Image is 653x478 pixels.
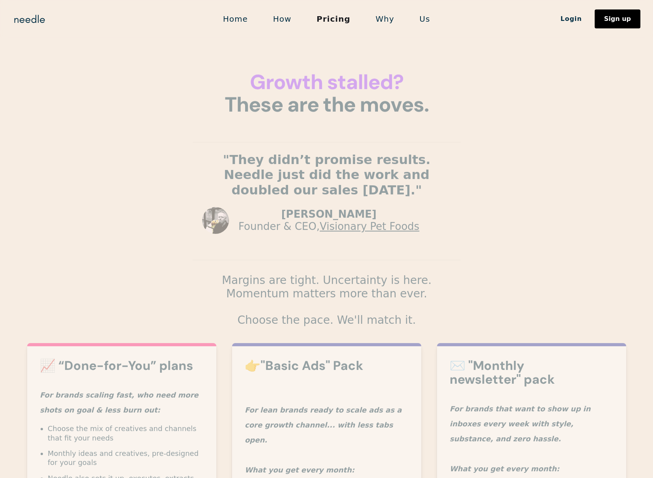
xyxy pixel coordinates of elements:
[40,391,199,414] em: For brands scaling fast, who need more shots on goal & less burn out:
[250,69,403,95] span: Growth stalled?
[48,449,204,467] li: Monthly ideas and creatives, pre-designed for your goals
[238,221,419,233] p: Founder & CEO,
[245,357,363,374] strong: 👉"Basic Ads" Pack
[238,208,419,220] p: [PERSON_NAME]
[245,406,402,474] em: For lean brands ready to scale ads as a core growth channel... with less tabs open. What you get ...
[193,274,461,327] p: Margins are tight. Uncertainty is here. Momentum matters more than ever. Choose the pace. We'll m...
[304,11,363,27] a: Pricing
[548,12,595,26] a: Login
[48,424,204,443] li: Choose the mix of creatives and channels that fit your needs
[260,11,304,27] a: How
[450,405,591,473] em: For brands that want to show up in inboxes every week with style, substance, and zero hassle. Wha...
[604,16,631,22] div: Sign up
[320,221,419,233] a: Visionary Pet Foods
[193,71,461,116] h1: These are the moves.
[210,11,260,27] a: Home
[40,359,204,373] h3: 📈 “Done-for-You” plans
[407,11,443,27] a: Us
[595,9,640,28] a: Sign up
[363,11,407,27] a: Why
[450,359,614,387] h3: ✉️ "Monthly newsletter" pack
[223,152,430,198] strong: "They didn’t promise results. Needle just did the work and doubled our sales [DATE]."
